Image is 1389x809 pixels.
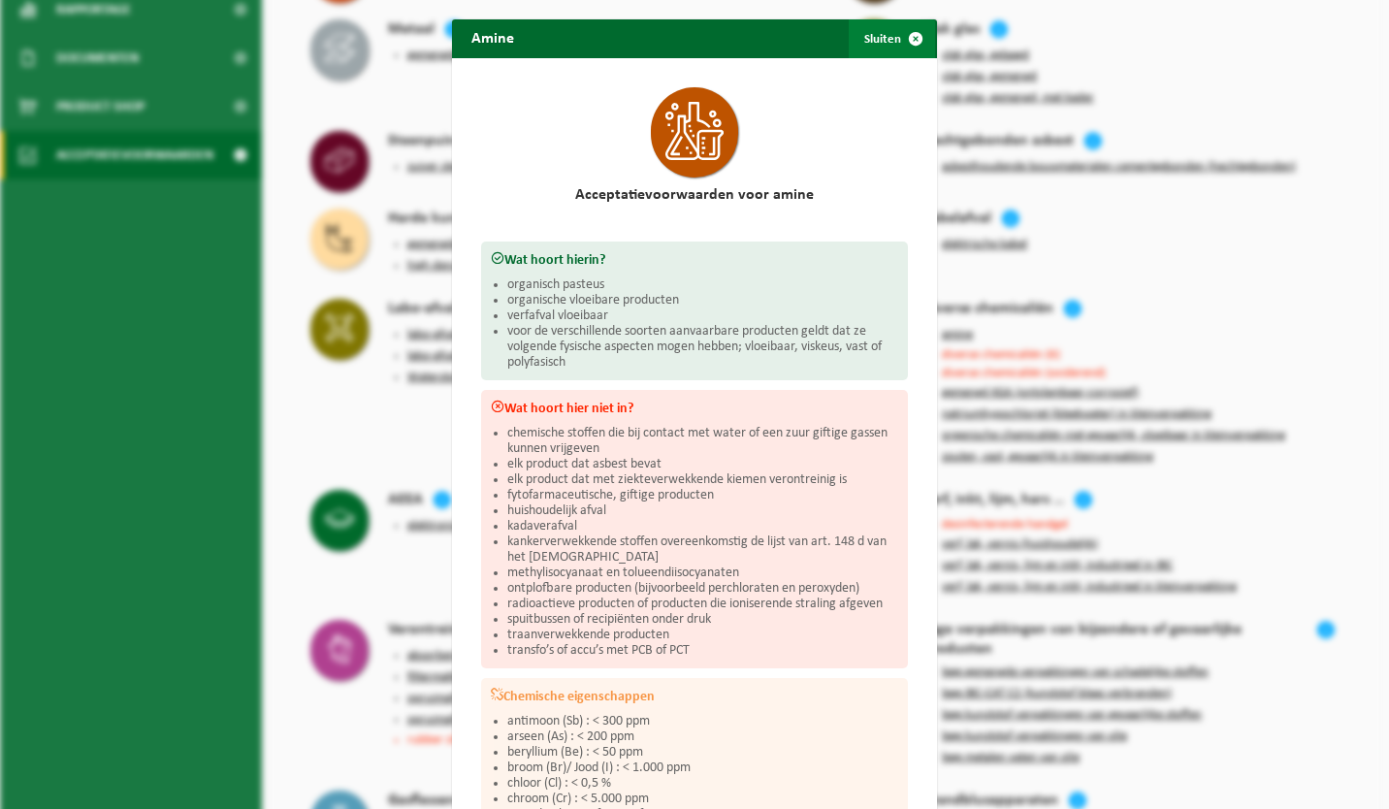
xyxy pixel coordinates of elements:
[507,792,898,807] li: chroom (Cr) : < 5.000 ppm
[507,308,898,324] li: verfafval vloeibaar
[507,612,898,628] li: spuitbussen of recipiënten onder druk
[507,426,898,457] li: chemische stoffen die bij contact met water of een zuur giftige gassen kunnen vrijgeven
[507,503,898,519] li: huishoudelijk afval
[507,714,898,729] li: antimoon (Sb) : < 300 ppm
[452,19,533,56] h2: Amine
[507,293,898,308] li: organische vloeibare producten
[507,729,898,745] li: arseen (As) : < 200 ppm
[507,643,898,659] li: transfo’s of accu’s met PCB of PCT
[507,776,898,792] li: chloor (Cl) : < 0,5 %
[507,566,898,581] li: methylisocyanaat en tolueendiisocyanaten
[507,597,898,612] li: radioactieve producten of producten die ioniserende straling afgeven
[491,251,898,268] h3: Wat hoort hierin?
[507,534,898,566] li: kankerverwekkende stoffen overeenkomstig de lijst van art. 148 d van het [DEMOGRAPHIC_DATA]
[481,187,908,203] h2: Acceptatievoorwaarden voor amine
[507,519,898,534] li: kadaverafval
[491,688,898,704] h3: Chemische eigenschappen
[491,400,898,416] h3: Wat hoort hier niet in?
[507,745,898,760] li: beryllium (Be) : < 50 ppm
[507,472,898,488] li: elk product dat met ziekteverwekkende kiemen verontreinig is
[507,457,898,472] li: elk product dat asbest bevat
[507,628,898,643] li: traanverwekkende producten
[507,488,898,503] li: fytofarmaceutische, giftige producten
[507,324,898,371] li: voor de verschillende soorten aanvaarbare producten geldt dat ze volgende fysische aspecten mogen...
[849,19,935,58] button: Sluiten
[507,581,898,597] li: ontplofbare producten (bijvoorbeeld perchloraten en peroxyden)
[507,277,898,293] li: organisch pasteus
[507,760,898,776] li: broom (Br)/ Jood (I) : < 1.000 ppm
